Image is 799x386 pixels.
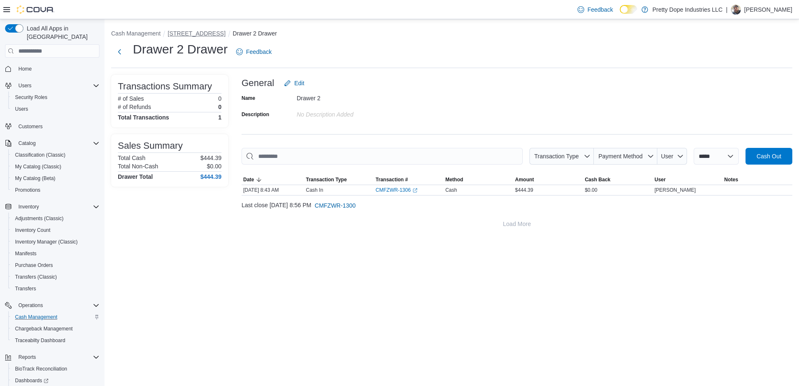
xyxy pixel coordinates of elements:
button: Inventory [15,202,42,212]
a: Feedback [574,1,616,18]
span: User [661,153,674,160]
span: Inventory [15,202,99,212]
span: Feedback [246,48,272,56]
span: Reports [18,354,36,361]
button: Edit [281,75,308,91]
span: Feedback [588,5,613,14]
span: User [654,176,666,183]
a: Inventory Manager (Classic) [12,237,81,247]
span: Method [445,176,463,183]
span: Date [243,176,254,183]
span: Manifests [12,249,99,259]
span: Customers [18,123,43,130]
button: Transaction # [374,175,444,185]
button: Cash Back [583,175,653,185]
a: My Catalog (Beta) [12,173,59,183]
h6: Total Cash [118,155,145,161]
h6: # of Sales [118,95,144,102]
span: Traceabilty Dashboard [12,335,99,345]
a: Feedback [233,43,275,60]
button: Users [8,103,103,115]
div: Last close [DATE] 8:56 PM [242,197,792,214]
h4: Total Transactions [118,114,169,121]
button: Next [111,43,128,60]
button: Classification (Classic) [8,149,103,161]
span: Chargeback Management [12,324,99,334]
span: Inventory Count [12,225,99,235]
span: Home [15,63,99,74]
button: Operations [15,300,46,310]
span: Cash Back [585,176,610,183]
h6: # of Refunds [118,104,151,110]
span: Load All Apps in [GEOGRAPHIC_DATA] [23,24,99,41]
button: Promotions [8,184,103,196]
p: [PERSON_NAME] [744,5,792,15]
span: Inventory Manager (Classic) [15,239,78,245]
span: Users [15,106,28,112]
button: Transfers [8,283,103,295]
p: $0.00 [207,163,221,170]
span: Users [18,82,31,89]
span: BioTrack Reconciliation [12,364,99,374]
span: Classification (Classic) [15,152,66,158]
svg: External link [412,188,417,193]
span: Manifests [15,250,36,257]
a: Transfers [12,284,39,294]
span: Cash Out [756,152,781,160]
a: Adjustments (Classic) [12,213,67,223]
span: Notes [724,176,738,183]
button: Cash Management [111,30,160,37]
span: Promotions [12,185,99,195]
button: Users [2,80,103,91]
span: Operations [18,302,43,309]
button: Amount [514,175,583,185]
span: Operations [15,300,99,310]
span: Transaction # [376,176,408,183]
h3: General [242,78,274,88]
button: Operations [2,300,103,311]
button: Reports [2,351,103,363]
span: Amount [515,176,534,183]
a: Chargeback Management [12,324,76,334]
a: Purchase Orders [12,260,56,270]
a: Classification (Classic) [12,150,69,160]
button: My Catalog (Beta) [8,173,103,184]
button: Users [15,81,35,91]
span: Cash Management [15,314,57,320]
div: No Description added [297,108,409,118]
a: Manifests [12,249,40,259]
div: Drawer 2 [297,91,409,102]
span: Transaction Type [306,176,347,183]
button: Transfers (Classic) [8,271,103,283]
p: Cash In [306,187,323,193]
button: Drawer 2 Drawer [233,30,277,37]
span: Users [12,104,99,114]
span: Reports [15,352,99,362]
button: Inventory Count [8,224,103,236]
p: 0 [218,95,221,102]
span: My Catalog (Beta) [15,175,56,182]
span: Chargeback Management [15,325,73,332]
a: Customers [15,122,46,132]
button: Manifests [8,248,103,259]
span: Customers [15,121,99,131]
button: Transaction Type [304,175,374,185]
h4: Drawer Total [118,173,153,180]
a: Transfers (Classic) [12,272,60,282]
button: Reports [15,352,39,362]
span: Load More [503,220,531,228]
a: Users [12,104,31,114]
span: Catalog [15,138,99,148]
p: | [726,5,728,15]
button: Transaction Type [529,148,594,165]
span: Adjustments (Classic) [12,213,99,223]
span: CMFZWR-1300 [315,201,356,210]
span: My Catalog (Classic) [15,163,61,170]
input: This is a search bar. As you type, the results lower in the page will automatically filter. [242,148,523,165]
button: My Catalog (Classic) [8,161,103,173]
a: Cash Management [12,312,61,322]
span: Users [15,81,99,91]
button: Inventory Manager (Classic) [8,236,103,248]
span: Security Roles [15,94,47,101]
span: Inventory Count [15,227,51,234]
